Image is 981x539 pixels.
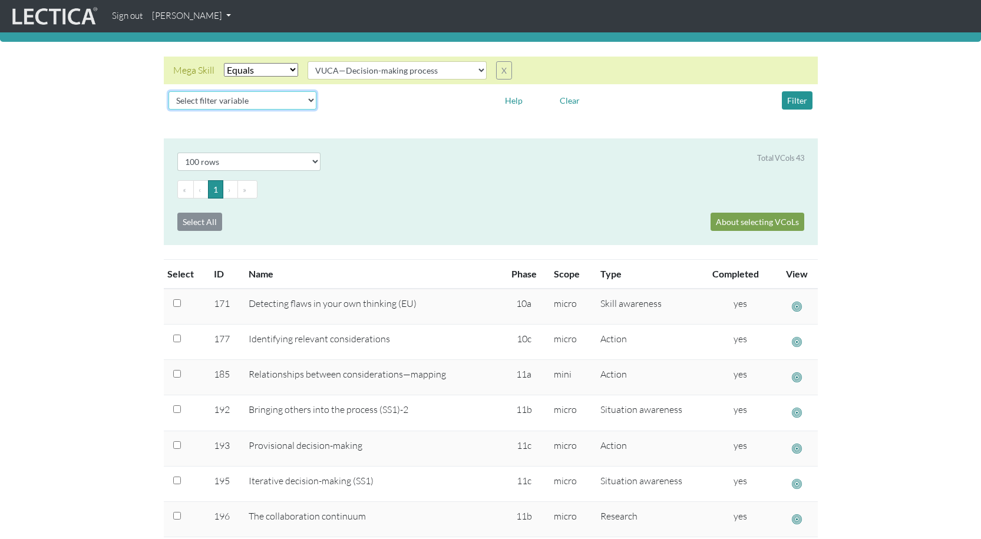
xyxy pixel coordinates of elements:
[242,259,501,289] th: Name
[500,91,528,110] button: Help
[207,431,242,466] td: 193
[173,63,214,77] div: Mega Skill
[782,91,812,110] button: Filter
[593,431,705,466] td: Action
[705,259,776,289] th: Completed
[705,466,776,501] td: yes
[593,501,705,537] td: Research
[705,324,776,359] td: yes
[705,395,776,431] td: yes
[207,360,242,395] td: 185
[547,466,593,501] td: micro
[501,259,547,289] th: Phase
[705,431,776,466] td: yes
[792,478,802,490] span: See vcol
[242,289,501,325] td: Detecting flaws in your own thinking (EU)
[501,360,547,395] td: 11a
[501,501,547,537] td: 11b
[776,259,818,289] th: View
[501,289,547,325] td: 10a
[496,61,512,80] button: X
[593,259,705,289] th: Type
[207,324,242,359] td: 177
[792,442,802,455] span: See vcol
[242,395,501,431] td: Bringing others into the process (SS1)-2
[147,5,236,28] a: [PERSON_NAME]
[207,501,242,537] td: 196
[164,259,207,289] th: Select
[501,324,547,359] td: 10c
[242,360,501,395] td: Relationships between considerations—mapping
[208,180,223,199] button: Go to page 1
[501,431,547,466] td: 11c
[207,466,242,501] td: 195
[177,213,222,231] a: Select All
[792,336,802,348] span: See vcol
[242,466,501,501] td: Iterative decision-making (SS1)
[593,324,705,359] td: Action
[242,324,501,359] td: Identifying relevant considerations
[593,466,705,501] td: Situation awareness
[9,5,98,28] img: lecticalive
[792,406,802,419] span: See vcol
[547,501,593,537] td: micro
[547,259,593,289] th: Scope
[554,91,585,110] button: Clear
[242,431,501,466] td: Provisional decision-making
[593,395,705,431] td: Situation awareness
[207,395,242,431] td: 192
[177,180,804,199] ul: Pagination
[547,324,593,359] td: micro
[705,501,776,537] td: yes
[792,513,802,525] span: See vcol
[792,300,802,313] span: See vcol
[593,360,705,395] td: Action
[207,259,242,289] th: ID
[501,395,547,431] td: 11b
[500,93,528,104] a: Help
[757,153,804,164] div: Total VCols 43
[711,213,804,231] a: About selecting VCoLs
[547,431,593,466] td: micro
[705,289,776,325] td: yes
[107,5,147,28] a: Sign out
[501,466,547,501] td: 11c
[547,289,593,325] td: micro
[547,360,593,395] td: mini
[242,501,501,537] td: The collaboration continuum
[547,395,593,431] td: micro
[593,289,705,325] td: Skill awareness
[792,371,802,383] span: See vcol
[207,289,242,325] td: 171
[705,360,776,395] td: yes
